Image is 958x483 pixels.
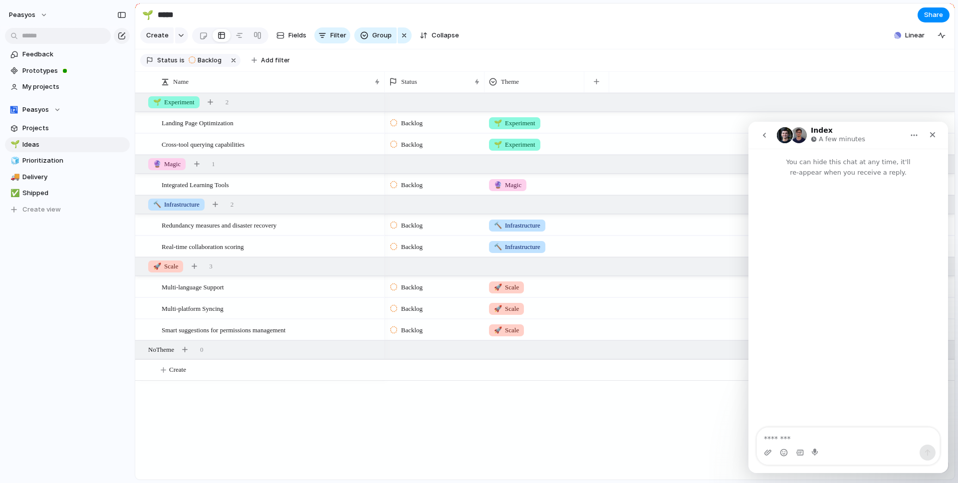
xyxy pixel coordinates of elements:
span: Backlog [401,282,423,292]
button: peasyos [4,7,53,23]
a: ✅Shipped [5,186,130,201]
span: 2 [226,97,229,107]
span: Filter [330,30,346,40]
a: My projects [5,79,130,94]
button: Share [918,7,950,22]
span: Theme [501,77,519,87]
span: Create [169,365,186,375]
a: Prototypes [5,63,130,78]
a: Projects [5,121,130,136]
span: 🌱 [494,141,502,148]
span: Scale [153,261,178,271]
span: Add filter [261,56,290,65]
a: 🚚Delivery [5,170,130,185]
span: Status [401,77,417,87]
span: Prioritization [22,156,126,166]
span: Create [146,30,169,40]
span: 3 [209,261,213,271]
span: 🌱 [494,119,502,127]
button: Linear [890,28,929,43]
span: Backlog [401,140,423,150]
span: Scale [494,282,519,292]
span: Infrastructure [494,221,540,231]
span: 🌱 [153,98,161,106]
button: Collapse [416,27,463,43]
button: Group [354,27,397,43]
span: Infrastructure [494,242,540,252]
button: Filter [314,27,350,43]
span: Feedback [22,49,126,59]
span: Backlog [401,304,423,314]
span: No Theme [148,345,174,355]
a: 🌱Ideas [5,137,130,152]
span: 🚀 [494,283,502,291]
span: Fields [288,30,306,40]
span: Magic [494,180,521,190]
a: Feedback [5,47,130,62]
span: 🔮 [153,160,161,168]
a: 🧊Prioritization [5,153,130,168]
span: Integrated Learning Tools [162,179,229,190]
button: 🧊 [9,156,19,166]
span: My projects [22,82,126,92]
span: peasyos [9,10,35,20]
span: Create view [22,205,61,215]
span: 🔮 [494,181,502,189]
span: 🔨 [494,222,502,229]
span: Scale [494,325,519,335]
span: Backlog [401,118,423,128]
button: 🚚 [9,172,19,182]
span: 0 [200,345,204,355]
span: Ideas [22,140,126,150]
span: Experiment [494,140,535,150]
span: Multi-language Support [162,281,224,292]
span: 🚀 [494,326,502,334]
span: 🔨 [494,243,502,250]
iframe: Intercom live chat [748,122,948,473]
span: Name [173,77,189,87]
span: Delivery [22,172,126,182]
span: 2 [231,200,234,210]
span: Collapse [432,30,459,40]
div: 🚚 [10,171,17,183]
span: Projects [22,123,126,133]
span: Landing Page Optimization [162,117,234,128]
span: Multi-platform Syncing [162,302,224,314]
span: Smart suggestions for permissions management [162,324,285,335]
span: Redundancy measures and disaster recovery [162,219,276,231]
button: Peasyos [5,102,130,117]
div: 🧊 [10,155,17,167]
button: Create [140,27,174,43]
button: Fields [272,27,310,43]
div: ✅ [10,188,17,199]
button: Backlog [186,55,228,66]
span: Share [924,10,943,20]
div: 🌱 [142,8,153,21]
span: Backlog [401,325,423,335]
button: ✅ [9,188,19,198]
span: Cross-tool querying capabilities [162,138,244,150]
button: 🌱 [140,7,156,23]
span: Experiment [153,97,195,107]
span: Group [372,30,392,40]
span: is [180,56,185,65]
button: is [178,55,187,66]
span: Backlog [401,180,423,190]
span: Magic [153,159,181,169]
span: Backlog [401,242,423,252]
